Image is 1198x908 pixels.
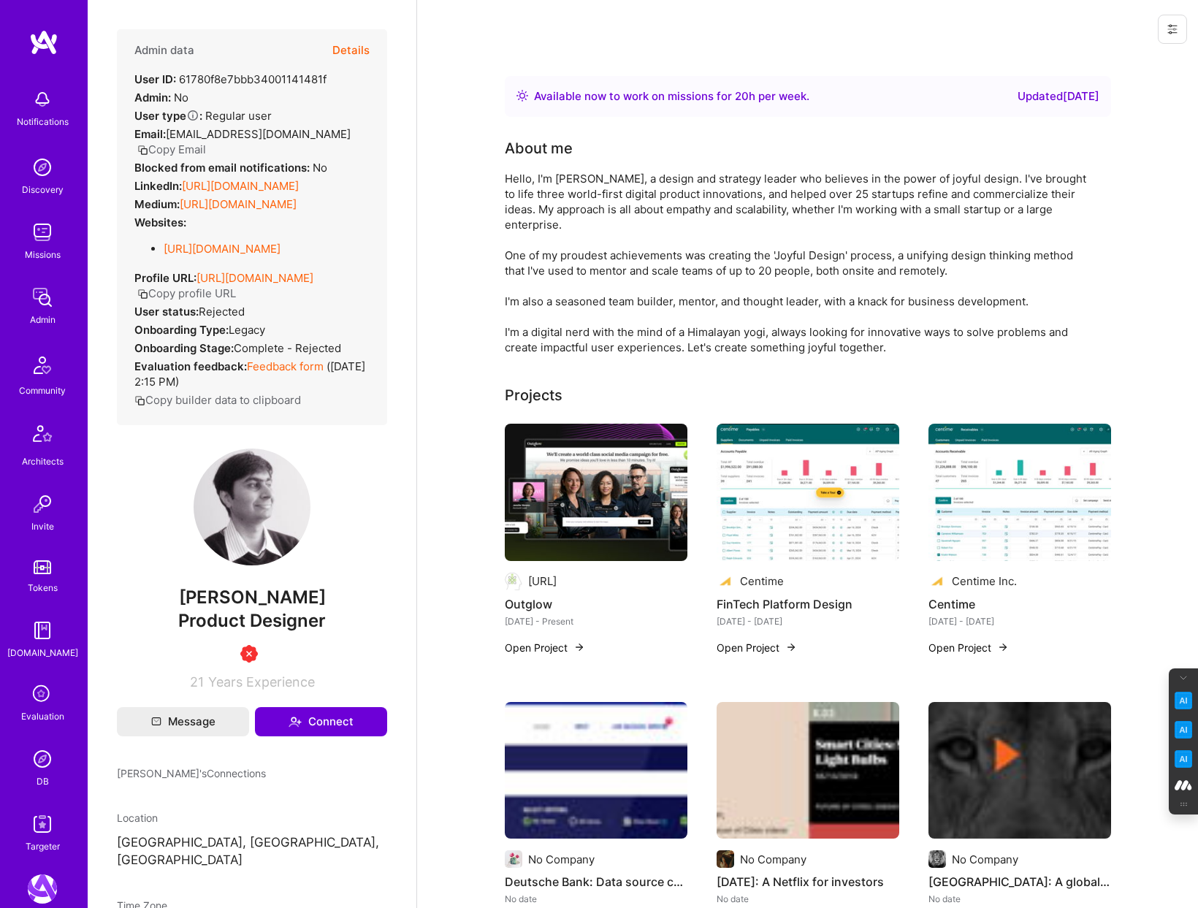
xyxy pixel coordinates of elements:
[134,44,194,57] h4: Admin data
[117,810,387,825] div: Location
[208,674,315,690] span: Years Experience
[1175,721,1192,739] img: Email Tone Analyzer icon
[182,179,299,193] a: [URL][DOMAIN_NAME]
[34,560,51,574] img: tokens
[31,519,54,534] div: Invite
[952,852,1018,867] div: No Company
[240,645,258,663] img: Unqualified
[505,137,573,159] div: About me
[134,160,327,175] div: No
[505,573,522,590] img: Company logo
[197,271,313,285] a: [URL][DOMAIN_NAME]
[21,709,64,724] div: Evaluation
[505,891,687,907] div: No date
[717,850,734,868] img: Company logo
[505,702,687,839] img: Deutsche Bank: Data source catalog
[134,91,171,104] strong: Admin:
[117,707,249,736] button: Message
[229,323,265,337] span: legacy
[740,573,784,589] div: Centime
[28,580,58,595] div: Tokens
[28,489,57,519] img: Invite
[928,891,1111,907] div: No date
[134,323,229,337] strong: Onboarding Type:
[178,610,326,631] span: Product Designer
[137,286,236,301] button: Copy profile URL
[28,85,57,114] img: bell
[7,645,78,660] div: [DOMAIN_NAME]
[117,587,387,608] span: [PERSON_NAME]
[528,852,595,867] div: No Company
[928,424,1111,561] img: Centime
[19,383,66,398] div: Community
[528,573,557,589] div: [URL]
[22,182,64,197] div: Discovery
[735,89,749,103] span: 20
[928,640,1009,655] button: Open Project
[516,90,528,102] img: Availability
[740,852,806,867] div: No Company
[717,891,899,907] div: No date
[534,88,809,105] div: Available now to work on missions for h per week .
[28,681,56,709] i: icon SelectionTeam
[505,872,687,891] h4: Deutsche Bank: Data source catalog
[190,674,204,690] span: 21
[717,702,899,839] img: Karma: A Netflix for investors
[134,161,313,175] strong: Blocked from email notifications:
[28,809,57,839] img: Skill Targeter
[194,449,310,565] img: User Avatar
[134,215,186,229] strong: Websites:
[29,29,58,56] img: logo
[25,419,60,454] img: Architects
[717,614,899,629] div: [DATE] - [DATE]
[928,595,1111,614] h4: Centime
[137,145,148,156] i: icon Copy
[717,872,899,891] h4: [DATE]: A Netflix for investors
[785,641,797,653] img: arrow-right
[717,573,734,590] img: Company logo
[234,341,341,355] span: Complete - Rejected
[134,392,301,408] button: Copy builder data to clipboard
[134,395,145,406] i: icon Copy
[997,641,1009,653] img: arrow-right
[928,573,946,590] img: Company logo
[255,707,387,736] button: Connect
[573,641,585,653] img: arrow-right
[289,715,302,728] i: icon Connect
[134,359,370,389] div: ( [DATE] 2:15 PM )
[134,359,247,373] strong: Evaluation feedback:
[26,839,60,854] div: Targeter
[134,90,188,105] div: No
[164,242,281,256] a: [URL][DOMAIN_NAME]
[134,72,327,87] div: 61780f8e7bbb34001141481f
[247,359,324,373] a: Feedback form
[134,305,199,318] strong: User status:
[180,197,297,211] a: [URL][DOMAIN_NAME]
[505,384,562,406] div: Projects
[28,744,57,774] img: Admin Search
[137,289,148,300] i: icon Copy
[1175,750,1192,768] img: Jargon Buster icon
[134,108,272,123] div: Regular user
[166,127,351,141] span: [EMAIL_ADDRESS][DOMAIN_NAME]
[134,72,176,86] strong: User ID:
[505,640,585,655] button: Open Project
[1175,692,1192,709] img: Key Point Extractor icon
[505,424,687,561] img: Outglow
[505,595,687,614] h4: Outglow
[199,305,245,318] span: Rejected
[134,197,180,211] strong: Medium:
[717,424,899,561] img: FinTech Platform Design
[151,717,161,727] i: icon Mail
[30,312,56,327] div: Admin
[28,283,57,312] img: admin teamwork
[134,127,166,141] strong: Email:
[17,114,69,129] div: Notifications
[332,29,370,72] button: Details
[137,142,206,157] button: Copy Email
[1018,88,1099,105] div: Updated [DATE]
[952,573,1017,589] div: Centime Inc.
[928,872,1111,891] h4: [GEOGRAPHIC_DATA]: A global translation platform
[24,874,61,904] a: A.Team: Leading A.Team's Marketing & DemandGen
[134,341,234,355] strong: Onboarding Stage:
